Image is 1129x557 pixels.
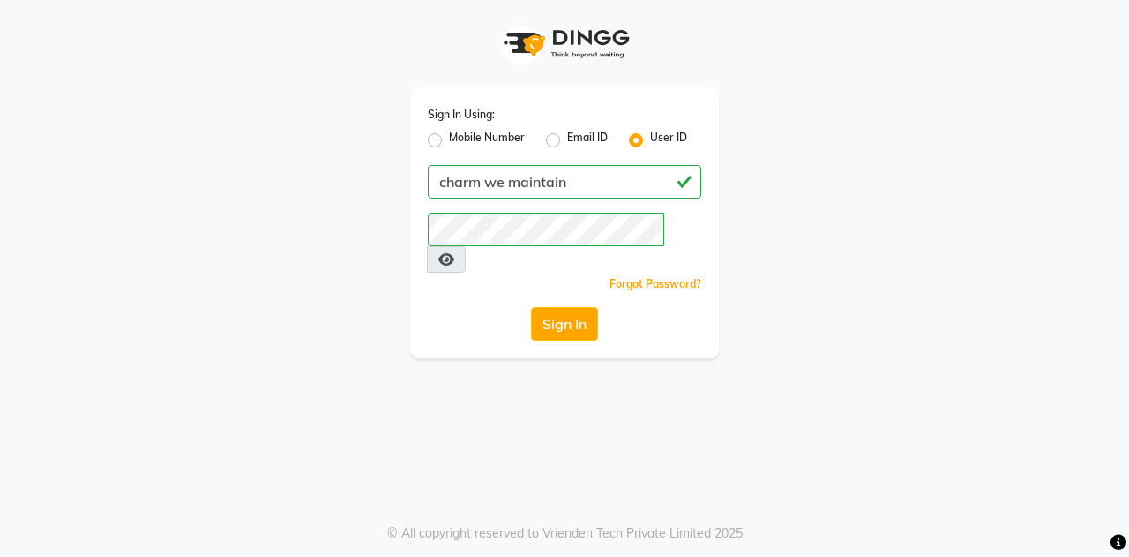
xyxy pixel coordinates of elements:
label: Email ID [567,130,608,151]
label: User ID [650,130,687,151]
button: Sign In [531,307,598,341]
input: Username [428,165,701,199]
a: Forgot Password? [609,277,701,290]
img: logo1.svg [494,18,635,70]
input: Username [428,213,664,246]
label: Sign In Using: [428,107,495,123]
label: Mobile Number [449,130,525,151]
